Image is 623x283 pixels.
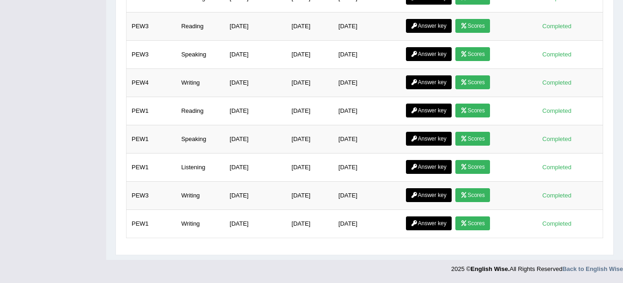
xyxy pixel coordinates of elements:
[176,68,224,97] td: Writing
[333,68,401,97] td: [DATE]
[176,153,224,181] td: Listening
[127,40,176,68] td: PEW3
[539,106,575,116] div: Completed
[406,188,452,202] a: Answer key
[539,134,575,144] div: Completed
[224,68,286,97] td: [DATE]
[333,40,401,68] td: [DATE]
[455,19,490,33] a: Scores
[224,40,286,68] td: [DATE]
[127,97,176,125] td: PEW1
[455,216,490,230] a: Scores
[224,181,286,209] td: [DATE]
[333,125,401,153] td: [DATE]
[333,153,401,181] td: [DATE]
[224,97,286,125] td: [DATE]
[176,40,224,68] td: Speaking
[286,97,333,125] td: [DATE]
[176,125,224,153] td: Speaking
[333,97,401,125] td: [DATE]
[455,104,490,117] a: Scores
[176,97,224,125] td: Reading
[286,153,333,181] td: [DATE]
[286,125,333,153] td: [DATE]
[563,265,623,272] a: Back to English Wise
[333,12,401,40] td: [DATE]
[406,216,452,230] a: Answer key
[224,12,286,40] td: [DATE]
[455,75,490,89] a: Scores
[286,209,333,238] td: [DATE]
[539,162,575,172] div: Completed
[127,125,176,153] td: PEW1
[224,209,286,238] td: [DATE]
[333,209,401,238] td: [DATE]
[286,181,333,209] td: [DATE]
[539,21,575,31] div: Completed
[224,125,286,153] td: [DATE]
[286,68,333,97] td: [DATE]
[406,75,452,89] a: Answer key
[539,78,575,87] div: Completed
[127,209,176,238] td: PEW1
[127,181,176,209] td: PEW3
[455,188,490,202] a: Scores
[471,265,509,272] strong: English Wise.
[127,153,176,181] td: PEW1
[406,132,452,146] a: Answer key
[539,49,575,59] div: Completed
[539,191,575,200] div: Completed
[176,209,224,238] td: Writing
[333,181,401,209] td: [DATE]
[406,47,452,61] a: Answer key
[539,219,575,228] div: Completed
[451,260,623,273] div: 2025 © All Rights Reserved
[127,68,176,97] td: PEW4
[286,12,333,40] td: [DATE]
[455,132,490,146] a: Scores
[455,160,490,174] a: Scores
[406,104,452,117] a: Answer key
[455,47,490,61] a: Scores
[406,160,452,174] a: Answer key
[127,12,176,40] td: PEW3
[224,153,286,181] td: [DATE]
[176,12,224,40] td: Reading
[406,19,452,33] a: Answer key
[286,40,333,68] td: [DATE]
[176,181,224,209] td: Writing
